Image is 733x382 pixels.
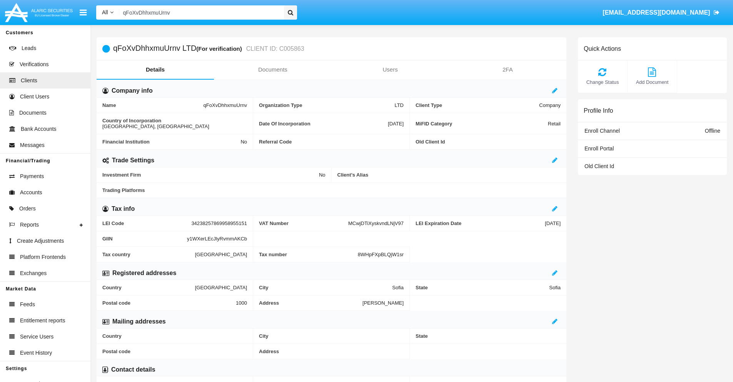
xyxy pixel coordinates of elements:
span: Client’s Alias [337,172,561,178]
span: [GEOGRAPHIC_DATA] [195,285,247,290]
img: Logo image [4,1,74,24]
span: Financial Institution [102,139,240,145]
span: GIIN [102,236,187,242]
span: Orders [19,205,36,213]
span: Platform Frontends [20,253,66,261]
span: Offline [705,128,720,134]
span: Payments [20,172,44,180]
span: LEI Expiration Date [416,220,545,226]
span: Organization Type [259,102,394,108]
a: [EMAIL_ADDRESS][DOMAIN_NAME] [599,2,723,23]
span: MiFID Category [416,118,548,129]
span: Verifications [20,60,48,68]
span: No [319,172,326,178]
span: Investment Firm [102,172,319,178]
span: Client Users [20,93,49,101]
span: Country of Incorporation [102,118,247,123]
span: Old Client Id [584,163,614,169]
h6: Registered addresses [112,269,176,277]
span: Reports [20,221,39,229]
a: 2FA [449,60,566,79]
a: Details [97,60,214,79]
span: Sofia [392,285,404,290]
span: Event History [20,349,52,357]
span: Documents [19,109,47,117]
span: Tax number [259,252,358,257]
span: Client Type [416,102,539,108]
h6: Tax info [112,205,135,213]
span: City [259,285,392,290]
span: Address [259,349,404,354]
span: State [416,333,561,339]
span: 8WHpFXpBLQjW1sr [358,252,404,257]
span: Create Adjustments [17,237,64,245]
span: Accounts [20,188,42,197]
span: VAT Number [259,220,348,226]
span: All [102,9,108,15]
span: [EMAIL_ADDRESS][DOMAIN_NAME] [603,9,710,16]
span: Messages [20,141,45,149]
a: Documents [214,60,331,79]
a: Users [332,60,449,79]
span: [PERSON_NAME] [362,300,404,306]
small: CLIENT ID: C005863 [244,46,304,52]
span: Change Status [582,78,623,86]
span: Postal code [102,349,247,354]
span: Referral Code [259,139,404,145]
span: 1000 [236,300,247,306]
span: MCwjDTiXyskvndLNjV97 [348,220,404,226]
span: Sofia [549,285,561,290]
h6: Quick Actions [584,45,621,52]
span: Country [102,333,247,339]
h5: qFoXvDhhxmuUrnv LTD [113,44,304,53]
h6: Contact details [111,365,155,374]
span: Name [102,102,204,108]
span: Bank Accounts [21,125,57,133]
span: Entitlement reports [20,317,65,325]
span: LTD [394,102,404,108]
span: Clients [21,77,37,85]
span: Company [539,102,561,108]
span: Enroll Portal [584,145,614,152]
span: Leads [22,44,36,52]
span: 34238257869958955151 [191,220,247,226]
a: All [96,8,119,17]
span: y1WXerLEcJlyRvmmAKCb [187,236,247,242]
span: Country [102,285,195,290]
div: (For verification) [196,44,244,53]
h6: Mailing addresses [112,317,166,326]
span: Exchanges [20,269,47,277]
span: Tax country [102,251,195,257]
span: Date Of Incorporation [259,118,388,129]
span: Trading Platforms [102,187,561,193]
span: [DATE] [545,220,561,226]
h6: Profile Info [584,107,613,114]
span: Address [259,300,362,306]
span: Add Document [631,78,673,86]
span: Retail [548,118,561,129]
span: Service Users [20,333,53,341]
span: [DATE] [388,118,404,129]
input: Search [119,5,281,20]
span: City [259,333,404,339]
h6: Company info [112,87,153,95]
span: State [416,285,549,290]
span: Enroll Channel [584,128,620,134]
span: No [240,139,247,145]
span: Feeds [20,300,35,309]
span: qFoXvDhhxmuUrnv [204,102,247,108]
span: LEI Code [102,220,191,226]
span: Old Client Id [416,139,561,145]
span: Postal code [102,300,236,306]
span: [GEOGRAPHIC_DATA] [195,251,247,257]
h6: Trade Settings [112,156,154,165]
span: [GEOGRAPHIC_DATA], [GEOGRAPHIC_DATA] [102,123,209,129]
